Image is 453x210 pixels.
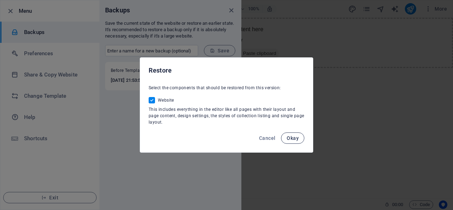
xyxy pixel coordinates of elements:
span: Paste clipboard [212,31,251,41]
span: Website [158,97,174,103]
span: Add elements [174,31,209,41]
h2: Restore [149,66,304,75]
span: This includes everything in the editor like all pages with their layout and page content, design ... [149,107,304,125]
span: Cancel [259,135,275,141]
span: Okay [287,135,299,141]
button: Okay [281,132,304,144]
span: Select the components that should be restored from this version: [149,85,281,90]
button: Cancel [256,132,278,144]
